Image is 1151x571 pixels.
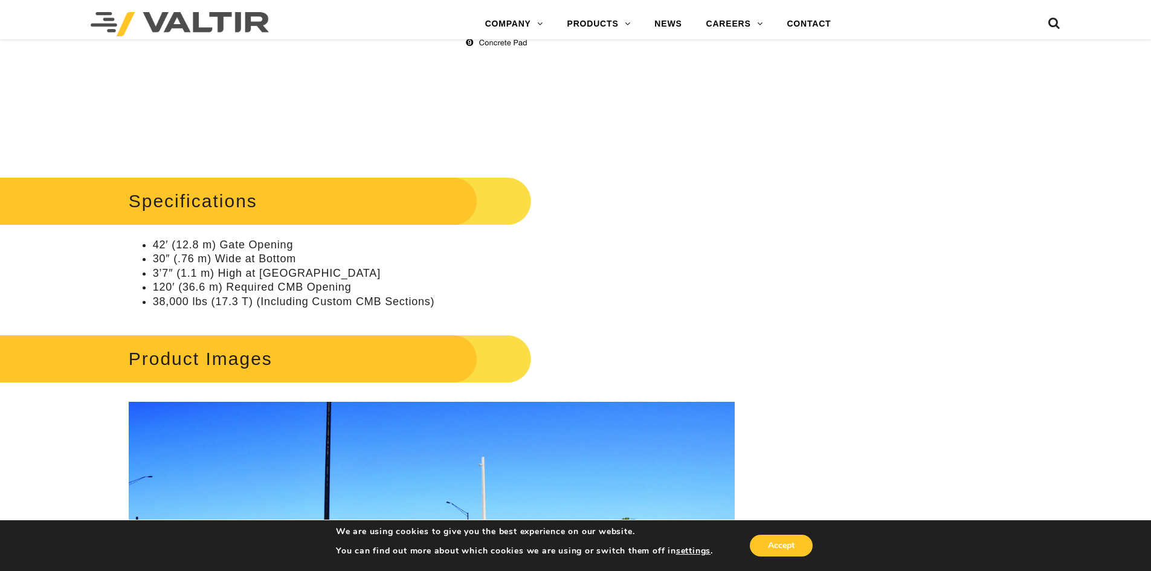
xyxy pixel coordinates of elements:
[336,526,713,537] p: We are using cookies to give you the best experience on our website.
[153,266,735,280] li: 3’7″ (1.1 m) High at [GEOGRAPHIC_DATA]
[473,12,555,36] a: COMPANY
[336,546,713,556] p: You can find out more about which cookies we are using or switch them off in .
[555,12,643,36] a: PRODUCTS
[153,280,735,294] li: 120′ (36.6 m) Required CMB Opening
[91,12,269,36] img: Valtir
[676,546,711,556] button: settings
[775,12,843,36] a: CONTACT
[642,12,694,36] a: NEWS
[153,238,735,252] li: 42′ (12.8 m) Gate Opening
[153,295,735,309] li: 38,000 lbs (17.3 T) (Including Custom CMB Sections)
[750,535,813,556] button: Accept
[694,12,775,36] a: CAREERS
[153,252,735,266] li: 30″ (.76 m) Wide at Bottom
